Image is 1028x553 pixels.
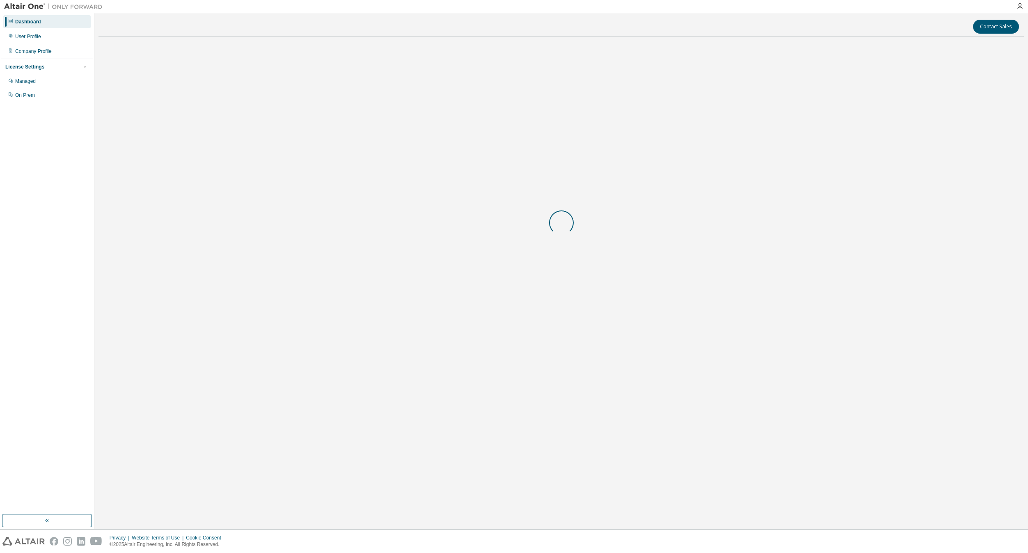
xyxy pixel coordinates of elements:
img: facebook.svg [50,537,58,546]
div: Website Terms of Use [132,535,186,541]
img: youtube.svg [90,537,102,546]
p: © 2025 Altair Engineering, Inc. All Rights Reserved. [110,541,226,548]
div: User Profile [15,33,41,40]
div: Managed [15,78,36,85]
button: Contact Sales [973,20,1019,34]
img: altair_logo.svg [2,537,45,546]
div: On Prem [15,92,35,98]
div: License Settings [5,64,44,70]
div: Dashboard [15,18,41,25]
img: linkedin.svg [77,537,85,546]
div: Cookie Consent [186,535,226,541]
img: Altair One [4,2,107,11]
div: Company Profile [15,48,52,55]
div: Privacy [110,535,132,541]
img: instagram.svg [63,537,72,546]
